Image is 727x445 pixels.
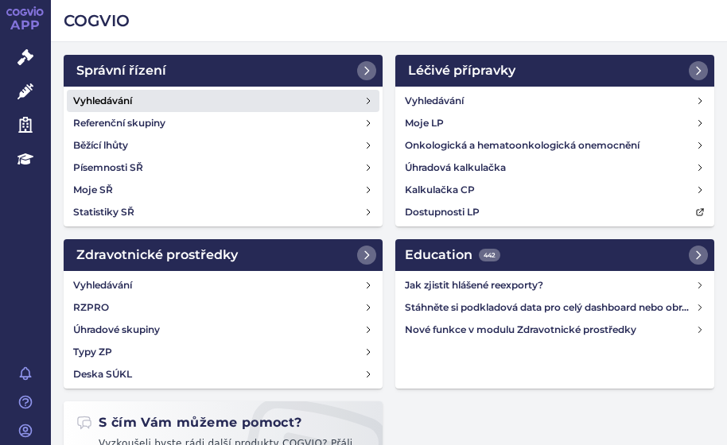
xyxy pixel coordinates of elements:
[398,201,711,223] a: Dostupnosti LP
[64,239,383,271] a: Zdravotnické prostředky
[405,277,695,293] h4: Jak zjistit hlášené reexporty?
[67,134,379,157] a: Běžící lhůty
[73,182,113,198] h4: Moje SŘ
[405,182,475,198] h4: Kalkulačka CP
[73,204,134,220] h4: Statistiky SŘ
[405,204,480,220] h4: Dostupnosti LP
[405,160,506,176] h4: Úhradová kalkulačka
[76,246,238,265] h2: Zdravotnické prostředky
[73,322,160,338] h4: Úhradové skupiny
[408,61,515,80] h2: Léčivé přípravky
[64,55,383,87] a: Správní řízení
[73,366,132,382] h4: Deska SÚKL
[398,274,711,296] a: Jak zjistit hlášené reexporty?
[67,319,379,341] a: Úhradové skupiny
[398,319,711,341] a: Nové funkce v modulu Zdravotnické prostředky
[405,115,444,131] h4: Moje LP
[405,137,640,153] h4: Onkologická a hematoonkologická onemocnění
[479,249,500,261] span: 442
[67,341,379,363] a: Typy ZP
[398,157,711,179] a: Úhradová kalkulačka
[76,61,166,80] h2: Správní řízení
[73,300,109,315] h4: RZPRO
[405,93,464,109] h4: Vyhledávání
[76,414,302,431] h2: S čím Vám můžeme pomoct?
[398,296,711,319] a: Stáhněte si podkladová data pro celý dashboard nebo obrázek grafu v COGVIO App modulu Analytics
[73,160,143,176] h4: Písemnosti SŘ
[398,112,711,134] a: Moje LP
[73,93,132,109] h4: Vyhledávání
[73,277,132,293] h4: Vyhledávání
[73,137,128,153] h4: Běžící lhůty
[67,112,379,134] a: Referenční skupiny
[67,157,379,179] a: Písemnosti SŘ
[405,246,500,265] h2: Education
[67,296,379,319] a: RZPRO
[398,134,711,157] a: Onkologická a hematoonkologická onemocnění
[73,115,165,131] h4: Referenční skupiny
[405,300,695,315] h4: Stáhněte si podkladová data pro celý dashboard nebo obrázek grafu v COGVIO App modulu Analytics
[395,239,714,271] a: Education442
[395,55,714,87] a: Léčivé přípravky
[73,344,112,360] h4: Typy ZP
[398,90,711,112] a: Vyhledávání
[67,201,379,223] a: Statistiky SŘ
[67,363,379,385] a: Deska SÚKL
[64,10,714,32] h2: COGVIO
[67,274,379,296] a: Vyhledávání
[398,179,711,201] a: Kalkulačka CP
[67,179,379,201] a: Moje SŘ
[67,90,379,112] a: Vyhledávání
[405,322,695,338] h4: Nové funkce v modulu Zdravotnické prostředky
